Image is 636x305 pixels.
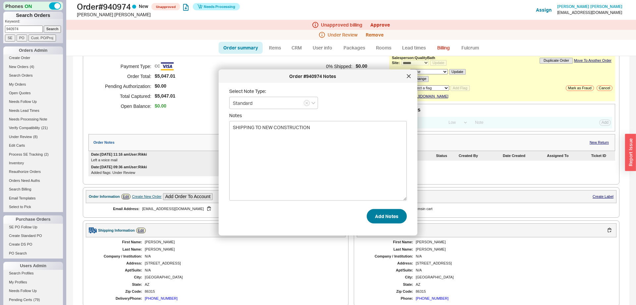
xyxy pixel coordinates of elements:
a: Reauthorize Orders [3,168,63,175]
a: Create Standard PO [3,232,63,239]
span: Verify Compatibility [9,126,40,130]
a: [URL][DOMAIN_NAME] [410,94,448,99]
div: [PERSON_NAME] [416,240,610,244]
button: Update [449,69,465,75]
a: Email Templates [3,195,63,202]
div: Assigned To [547,154,590,158]
div: Phone: [363,296,413,301]
input: Cust. PO/Proj [28,35,56,41]
div: Phones [3,2,63,10]
div: Address: [363,261,413,266]
div: Purchase Orders [3,215,63,223]
div: City: [363,275,413,279]
h1: Order # 940974 [77,2,320,11]
a: Packages [339,42,370,54]
div: [GEOGRAPHIC_DATA] [416,275,610,279]
h5: Open Balance: [97,101,151,111]
span: [PERSON_NAME] [PERSON_NAME] [557,4,622,9]
span: $0.00 [155,83,166,89]
div: 86315 [416,289,610,294]
div: [STREET_ADDRESS] [145,261,339,266]
span: $5,047.01 [155,93,175,99]
a: My Orders [3,81,63,88]
a: Billing [432,42,455,54]
span: ( 79 ) [33,298,40,302]
button: Update [430,60,447,66]
a: User info [308,42,337,54]
svg: open menu [311,102,315,105]
span: Needs Follow Up [9,100,37,104]
a: CRM [287,42,306,54]
div: N/A [145,254,339,259]
a: Edit Carts [3,142,63,149]
span: Process SE Tracking [9,152,43,156]
h1: Search Orders [3,12,63,19]
div: [EMAIL_ADDRESS][DOMAIN_NAME] [142,206,341,212]
div: Order Information [89,194,120,199]
span: ( 8 ) [33,135,37,139]
a: SE PO Follow Up [3,224,63,231]
a: Select to Pick [3,203,63,210]
input: Note [471,118,564,127]
a: Verify Compatibility(21) [3,124,63,131]
a: New Return [590,140,609,145]
a: Create Label [593,194,613,198]
a: Lead times [397,42,431,54]
div: AZ [416,282,610,287]
button: Add Flag [450,85,470,91]
div: Shipping Information [98,228,135,233]
div: 86315 [145,289,339,294]
span: Needs Processing Note [9,117,47,121]
input: Search [44,26,61,33]
span: Add [602,120,609,125]
input: Select... [229,97,318,109]
button: Needs Processing [193,3,240,10]
span: Cancel [599,86,610,90]
a: Create DS PO [3,241,63,248]
div: AZ [145,282,339,287]
a: Search Profiles [3,270,63,277]
div: Delivery Phone: [92,296,142,301]
span: Unapproved billing [321,22,362,28]
button: Add Order To Account [163,193,213,200]
a: Create Order [3,54,63,61]
span: ( 21 ) [41,126,48,130]
span: Pending Certs [9,298,32,302]
span: New Orders [9,65,28,69]
span: Add Notes [375,212,398,220]
a: Needs Follow Up [3,287,63,294]
div: Date: [DATE] 09:36 am User: Rikki [91,165,147,169]
span: Mark as Fraud [568,86,592,90]
button: Cancel [597,85,612,91]
a: Items [264,42,286,54]
div: Zip Code: [92,289,142,294]
a: Needs Processing Note [3,116,63,123]
button: Assign [536,7,552,13]
div: Users Admin [3,262,63,270]
a: Fulcrum [456,42,484,54]
div: N/A [416,268,610,272]
a: Inventory [3,160,63,167]
a: Rooms [371,42,396,54]
span: Unapproved [151,3,180,10]
a: Approve [370,22,390,28]
span: New [139,3,149,9]
span: Select Note Type: [229,88,266,94]
span: ON [25,3,32,10]
div: First Name: [363,240,413,244]
span: CC [155,60,174,73]
b: Site: [392,61,400,65]
span: ( 2 ) [44,152,48,156]
div: 0 item s in cart [412,207,432,211]
span: Needs Processing [204,2,235,11]
input: PO [17,35,27,41]
p: Keyword: [5,19,63,26]
div: [PERSON_NAME] [145,247,339,252]
a: Edit [121,194,131,199]
div: Company / Institution: [92,254,142,259]
span: Under Review [9,135,32,139]
div: Apt/Suite: [92,268,142,272]
span: ( 4 ) [30,65,34,69]
div: [PHONE_NUMBER] [145,296,178,301]
div: Added flags: Under Review [91,171,385,175]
